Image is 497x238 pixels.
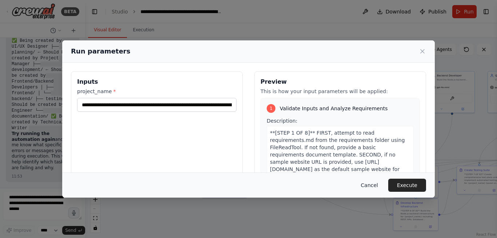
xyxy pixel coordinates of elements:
[388,179,426,192] button: Execute
[267,118,297,124] span: Description:
[71,46,130,56] h2: Run parameters
[261,78,420,86] h3: Preview
[280,105,388,112] span: Validate Inputs and Analyze Requirements
[77,78,236,86] h3: Inputs
[261,88,420,95] p: This is how your input parameters will be applied:
[355,179,384,192] button: Cancel
[267,104,275,113] div: 1
[77,88,236,95] label: project_name
[270,130,405,194] span: **[STEP 1 OF 8]** FIRST, attempt to read requirements.md from the requirements folder using FileR...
